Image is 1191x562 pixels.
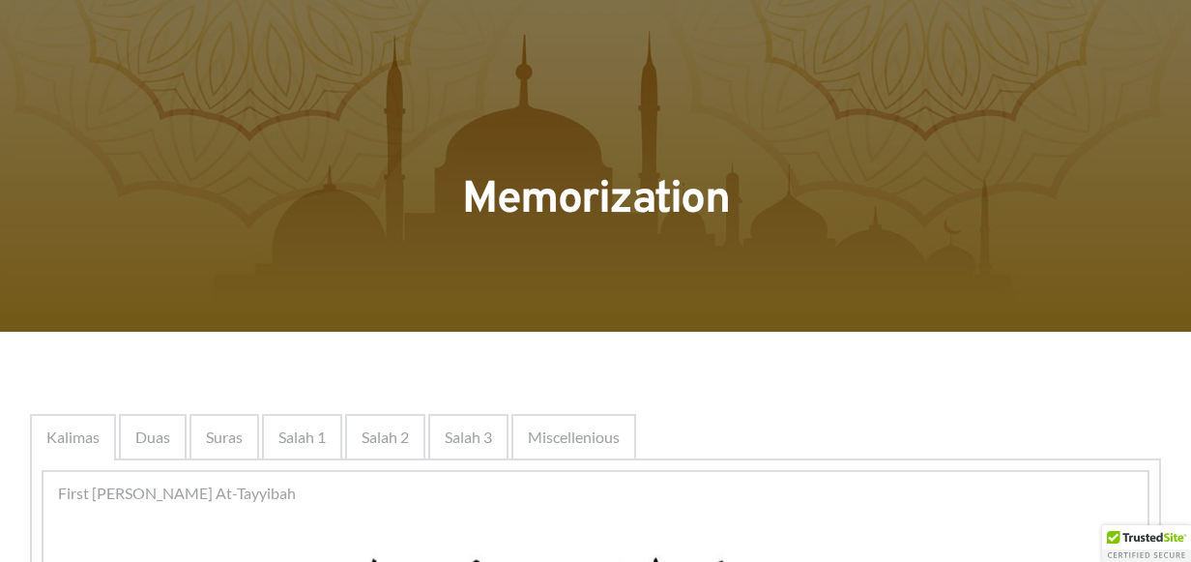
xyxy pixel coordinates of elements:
[46,426,100,449] span: Kalimas
[445,426,492,449] span: Salah 3
[528,426,620,449] span: Miscellenious
[278,426,326,449] span: Salah 1
[362,426,409,449] span: Salah 2
[58,482,296,505] span: First [PERSON_NAME] At-Tayyibah
[206,426,243,449] span: Suras
[1102,525,1191,562] div: TrustedSite Certified
[462,172,729,229] span: Memorization
[135,426,170,449] span: Duas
